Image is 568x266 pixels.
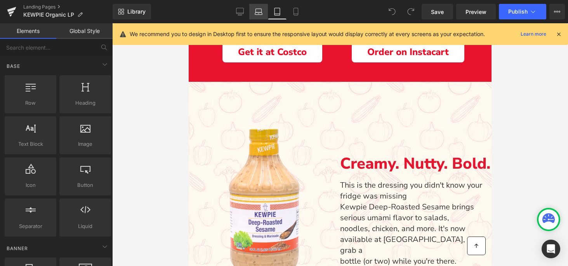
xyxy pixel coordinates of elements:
[151,200,303,233] p: noodles, chicken, and more. It's now available at [GEOGRAPHIC_DATA], so grab a
[130,30,485,38] p: We recommend you to design in Desktop first to ensure the responsive layout would display correct...
[6,62,21,70] span: Base
[268,4,287,19] a: Tablet
[7,140,54,148] span: Text Block
[7,222,54,230] span: Separator
[508,9,528,15] span: Publish
[62,222,109,230] span: Liquid
[127,8,146,15] span: Library
[151,178,303,200] p: Kewpie Deep-Roasted Sesame brings serious umami flavor to salads,
[56,23,113,39] a: Global Style
[231,4,249,19] a: Desktop
[7,181,54,189] span: Icon
[456,4,496,19] a: Preview
[49,24,118,35] span: Get it at Costco
[23,4,113,10] a: Landing Pages
[23,12,74,18] span: KEWPIE Organic LP
[163,19,276,39] a: Order on Instacart
[287,4,305,19] a: Mobile
[62,181,109,189] span: Button
[249,4,268,19] a: Laptop
[151,233,303,244] p: bottle (or two) while you're there.
[179,24,260,35] span: Order on Instacart
[151,157,294,178] span: This is the dressing you didn't know your fridge was missing
[7,99,54,107] span: Row
[151,132,303,149] p: Creamy. Nutty. Bold.
[466,8,486,16] span: Preview
[542,240,560,258] div: Open Intercom Messenger
[62,99,109,107] span: Heading
[403,4,419,19] button: Redo
[431,8,444,16] span: Save
[518,29,549,39] a: Learn more
[113,4,151,19] a: New Library
[549,4,565,19] button: More
[384,4,400,19] button: Undo
[499,4,546,19] button: Publish
[62,140,109,148] span: Image
[34,19,134,39] a: Get it at Costco
[6,245,29,252] span: Banner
